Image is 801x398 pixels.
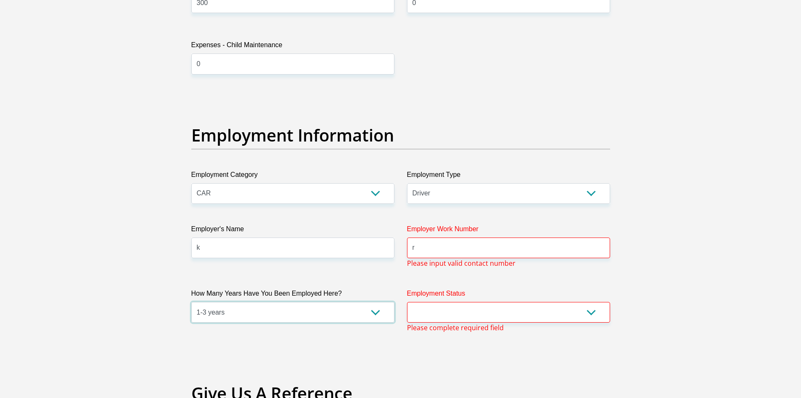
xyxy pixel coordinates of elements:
label: Employment Status [407,288,610,302]
label: Employment Type [407,170,610,183]
h2: Employment Information [191,125,610,145]
label: How Many Years Have You Been Employed Here? [191,288,394,302]
label: Employer Work Number [407,224,610,238]
input: Employer's Name [191,238,394,258]
label: Employer's Name [191,224,394,238]
input: Employer Work Number [407,238,610,258]
input: Expenses - Child Maintenance [191,53,394,74]
span: Please input valid contact number [407,258,515,268]
label: Expenses - Child Maintenance [191,40,394,53]
label: Employment Category [191,170,394,183]
span: Please complete required field [407,323,504,333]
